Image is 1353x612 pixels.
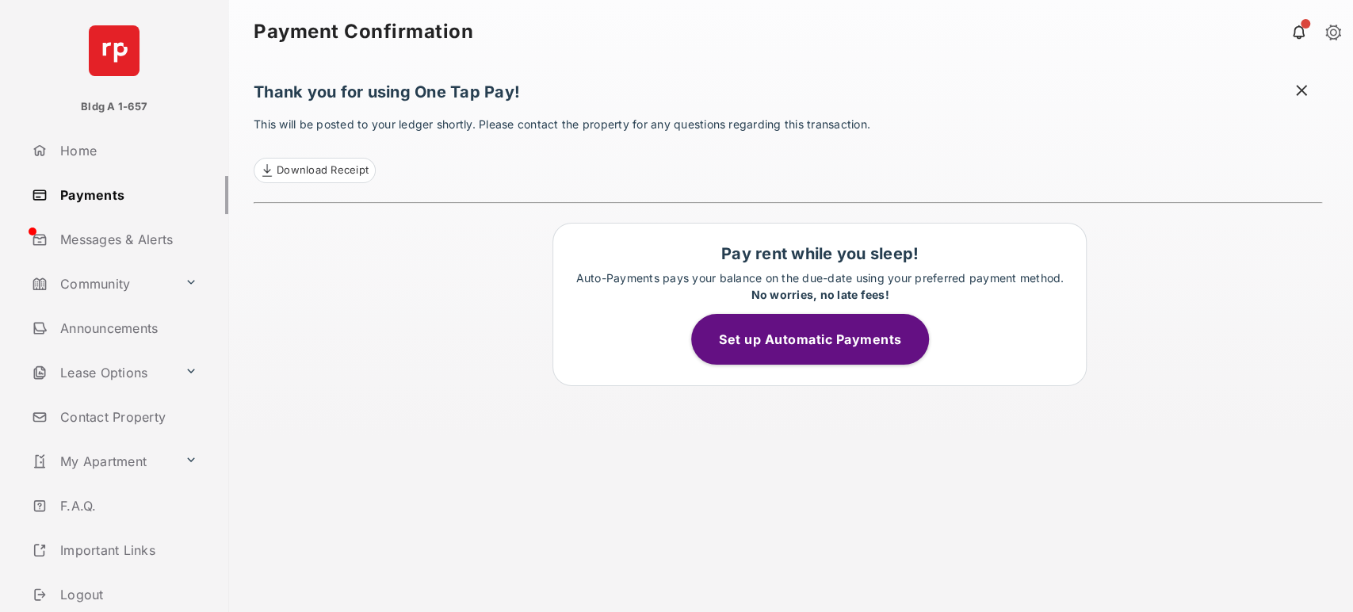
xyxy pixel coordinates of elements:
a: Payments [25,176,228,214]
img: svg+xml;base64,PHN2ZyB4bWxucz0iaHR0cDovL3d3dy53My5vcmcvMjAwMC9zdmciIHdpZHRoPSI2NCIgaGVpZ2h0PSI2NC... [89,25,140,76]
p: This will be posted to your ledger shortly. Please contact the property for any questions regardi... [254,116,1322,183]
a: My Apartment [25,442,178,480]
a: Lease Options [25,354,178,392]
div: No worries, no late fees! [561,286,1078,303]
p: Bldg A 1-657 [81,99,147,115]
a: Messages & Alerts [25,220,228,258]
strong: Payment Confirmation [254,22,473,41]
h1: Pay rent while you sleep! [561,244,1078,263]
a: Download Receipt [254,158,376,183]
a: Community [25,265,178,303]
span: Download Receipt [277,163,369,178]
p: Auto-Payments pays your balance on the due-date using your preferred payment method. [561,270,1078,303]
a: Contact Property [25,398,228,436]
button: Set up Automatic Payments [691,314,929,365]
a: F.A.Q. [25,487,228,525]
a: Important Links [25,531,204,569]
a: Home [25,132,228,170]
a: Announcements [25,309,228,347]
h1: Thank you for using One Tap Pay! [254,82,1322,109]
